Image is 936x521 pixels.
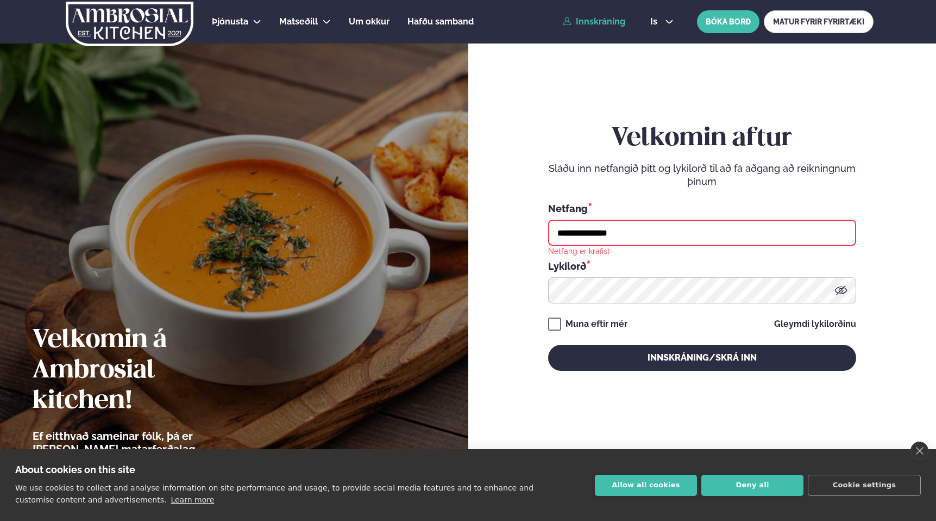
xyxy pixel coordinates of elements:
button: Deny all [701,475,803,496]
span: is [650,17,661,26]
a: Gleymdi lykilorðinu [774,320,856,328]
img: logo [65,2,194,46]
span: Matseðill [279,16,318,27]
span: Um okkur [349,16,390,27]
div: Netfang er krafist [548,246,610,256]
button: Innskráning/Skrá inn [548,345,856,371]
a: Learn more [171,495,214,504]
a: Þjónusta [212,15,248,28]
span: Þjónusta [212,16,248,27]
a: Matseðill [279,15,318,28]
h2: Velkomin á Ambrosial kitchen! [33,325,258,417]
a: Um okkur [349,15,390,28]
div: Netfang [548,201,856,215]
p: We use cookies to collect and analyse information on site performance and usage, to provide socia... [15,483,533,504]
h2: Velkomin aftur [548,123,856,154]
button: Allow all cookies [595,475,697,496]
a: MATUR FYRIR FYRIRTÆKI [764,10,874,33]
button: Cookie settings [808,475,921,496]
p: Sláðu inn netfangið þitt og lykilorð til að fá aðgang að reikningnum þínum [548,162,856,188]
button: BÓKA BORÐ [697,10,759,33]
a: close [910,442,928,460]
div: Lykilorð [548,259,856,273]
p: Ef eitthvað sameinar fólk, þá er [PERSON_NAME] matarferðalag. [33,430,258,456]
a: Innskráning [563,17,625,27]
button: is [642,17,682,26]
span: Hafðu samband [407,16,474,27]
strong: About cookies on this site [15,464,135,475]
a: Hafðu samband [407,15,474,28]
